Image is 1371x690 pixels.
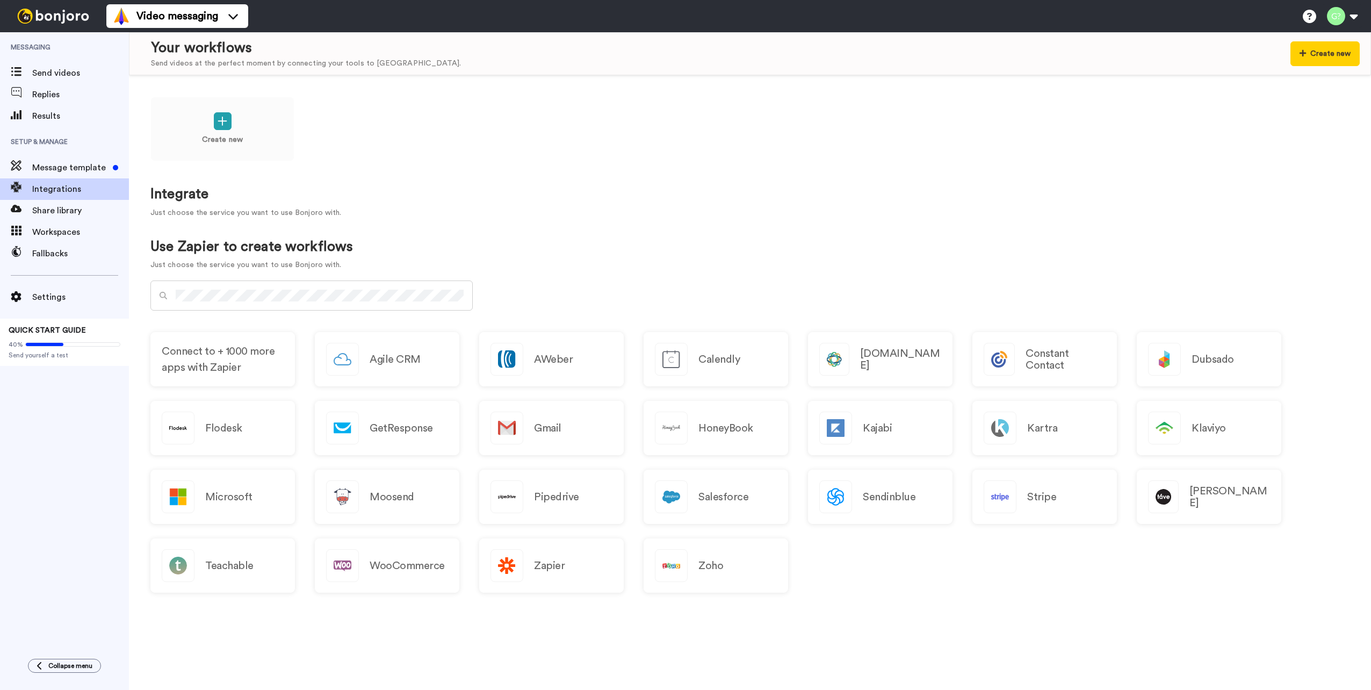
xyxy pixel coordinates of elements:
[9,351,120,360] span: Send yourself a test
[984,481,1016,513] img: logo_stripe.svg
[370,422,433,434] h2: GetResponse
[491,343,523,375] img: logo_aweber.svg
[534,354,573,365] h2: AWeber
[1189,485,1270,509] h2: [PERSON_NAME]
[150,207,1350,219] p: Just choose the service you want to use Bonjoro with.
[327,343,358,375] img: logo_agile_crm.svg
[327,481,358,513] img: logo_moosend.svg
[984,412,1016,444] img: logo_kartra.svg
[32,204,129,217] span: Share library
[479,401,624,455] a: Gmail
[808,332,953,386] a: [DOMAIN_NAME]
[205,560,254,572] h2: Teachable
[860,348,941,371] h2: [DOMAIN_NAME]
[151,38,461,58] div: Your workflows
[479,332,624,386] a: AWeber
[491,550,523,581] img: logo_zapier.svg
[1192,354,1234,365] h2: Dubsado
[1137,332,1281,386] a: Dubsado
[644,401,788,455] a: HoneyBook
[972,401,1117,455] a: Kartra
[162,550,194,581] img: logo_teachable.svg
[863,422,892,434] h2: Kajabi
[698,422,753,434] h2: HoneyBook
[9,340,23,349] span: 40%
[315,538,459,593] a: WooCommerce
[698,560,723,572] h2: Zoho
[1137,470,1281,524] a: [PERSON_NAME]
[315,401,459,455] a: GetResponse
[534,560,565,572] h2: Zapier
[984,343,1014,375] img: logo_constant_contact.svg
[48,662,92,670] span: Collapse menu
[808,401,953,455] a: Kajabi
[1149,412,1180,444] img: logo_klaviyo.svg
[13,9,93,24] img: bj-logo-header-white.svg
[1149,481,1178,513] img: logo_tave.svg
[1137,401,1281,455] a: Klaviyo
[205,491,252,503] h2: Microsoft
[479,470,624,524] a: Pipedrive
[32,183,129,196] span: Integrations
[972,470,1117,524] a: Stripe
[150,186,1350,202] h1: Integrate
[151,58,461,69] div: Send videos at the perfect moment by connecting your tools to [GEOGRAPHIC_DATA].
[32,247,129,260] span: Fallbacks
[150,332,295,386] a: Connect to + 1000 more apps with Zapier
[698,354,740,365] h2: Calendly
[698,491,748,503] h2: Salesforce
[863,491,915,503] h2: Sendinblue
[370,354,421,365] h2: Agile CRM
[162,481,194,513] img: logo_microsoft.svg
[479,538,624,593] a: Zapier
[150,470,295,524] a: Microsoft
[644,538,788,593] a: Zoho
[32,88,129,101] span: Replies
[327,550,358,581] img: logo_woocommerce.svg
[1027,422,1057,434] h2: Kartra
[28,659,101,673] button: Collapse menu
[1027,491,1056,503] h2: Stripe
[315,332,459,386] a: Agile CRM
[32,291,129,304] span: Settings
[32,226,129,239] span: Workspaces
[32,110,129,123] span: Results
[150,401,295,455] a: Flodesk
[150,260,353,271] p: Just choose the service you want to use Bonjoro with.
[491,412,523,444] img: logo_gmail.svg
[136,9,218,24] span: Video messaging
[315,470,459,524] a: Moosend
[644,470,788,524] a: Salesforce
[491,481,523,513] img: logo_pipedrive.svg
[820,481,852,513] img: logo_sendinblue.svg
[9,327,86,334] span: QUICK START GUIDE
[655,412,687,444] img: logo_honeybook.svg
[370,491,414,503] h2: Moosend
[162,412,194,444] img: logo_flodesk.svg
[972,332,1117,386] a: Constant Contact
[1290,41,1360,66] button: Create new
[370,560,445,572] h2: WooCommerce
[1192,422,1226,434] h2: Klaviyo
[644,332,788,386] a: Calendly
[150,239,353,255] h1: Use Zapier to create workflows
[534,491,579,503] h2: Pipedrive
[1149,343,1180,375] img: logo_dubsado.svg
[655,550,687,581] img: logo_zoho.svg
[820,412,852,444] img: logo_kajabi.svg
[113,8,130,25] img: vm-color.svg
[534,422,561,434] h2: Gmail
[808,470,953,524] a: Sendinblue
[150,538,295,593] a: Teachable
[1026,348,1106,371] h2: Constant Contact
[820,343,849,375] img: logo_closecom.svg
[327,412,358,444] img: logo_getresponse.svg
[150,97,294,161] a: Create new
[32,161,109,174] span: Message template
[202,134,243,146] p: Create new
[205,422,242,434] h2: Flodesk
[32,67,129,80] span: Send videos
[162,343,284,376] span: Connect to + 1000 more apps with Zapier
[655,481,687,513] img: logo_salesforce.svg
[655,343,687,375] img: logo_calendly.svg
